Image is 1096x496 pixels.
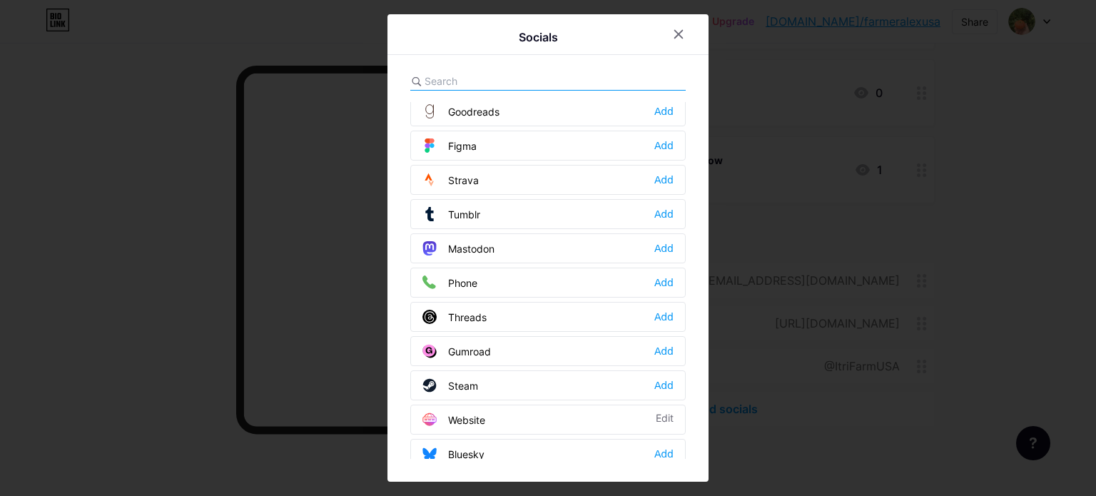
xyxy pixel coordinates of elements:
[656,413,674,427] div: Edit
[654,310,674,324] div: Add
[425,74,582,88] input: Search
[422,344,491,358] div: Gumroad
[654,138,674,153] div: Add
[422,310,487,324] div: Threads
[654,241,674,255] div: Add
[654,344,674,358] div: Add
[422,447,484,461] div: Bluesky
[422,241,494,255] div: Mastodon
[422,413,485,427] div: Website
[654,447,674,461] div: Add
[654,275,674,290] div: Add
[422,275,477,290] div: Phone
[519,29,558,46] div: Socials
[654,173,674,187] div: Add
[654,378,674,393] div: Add
[422,138,477,153] div: Figma
[654,207,674,221] div: Add
[422,378,478,393] div: Steam
[422,173,479,187] div: Strava
[422,104,499,118] div: Goodreads
[654,104,674,118] div: Add
[422,207,480,221] div: Tumblr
